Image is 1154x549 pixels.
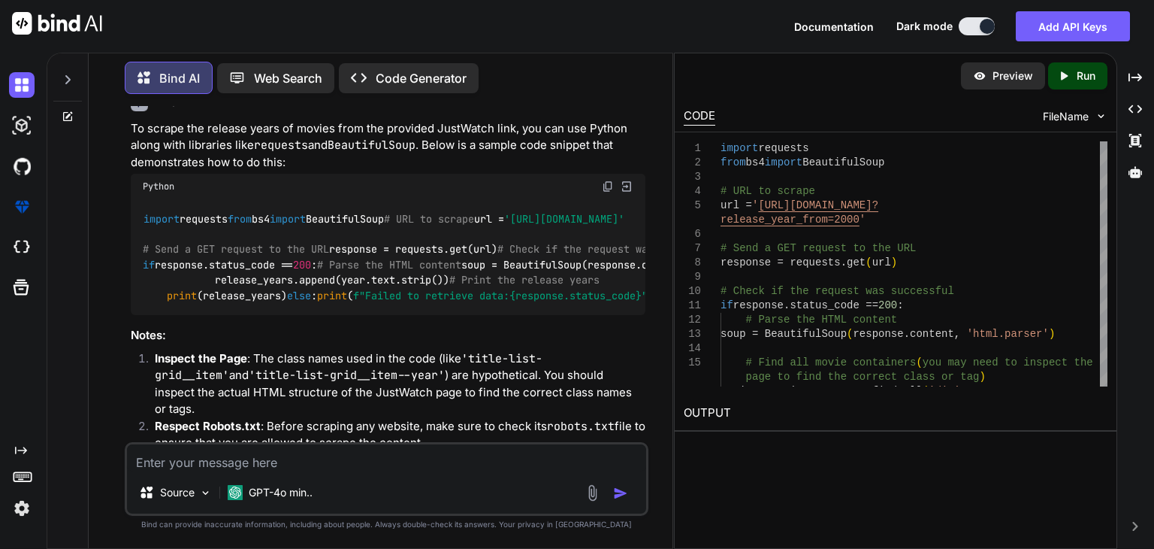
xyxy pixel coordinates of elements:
[896,19,953,34] span: Dark mode
[720,328,847,340] span: soup = BeautifulSoup
[143,350,645,418] li: : The class names used in the code (like and ) are hypothetical. You should inspect the actual HT...
[684,241,701,256] div: 7
[865,256,872,268] span: (
[859,214,865,226] span: '
[684,227,701,241] div: 6
[765,156,802,168] span: import
[9,153,35,179] img: githubDark
[254,138,308,153] code: requests
[720,385,923,397] span: movie_containers = soup.find_all
[131,327,645,344] h3: Notes:
[794,20,874,33] span: Documentation
[143,212,180,226] span: import
[9,235,35,260] img: cloudideIcon
[249,485,313,500] p: GPT-4o min..
[684,156,701,170] div: 2
[967,328,1049,340] span: 'html.parser'
[199,487,212,499] img: Pick Models
[746,156,765,168] span: bs4
[143,418,645,452] li: : Before scraping any website, make sure to check its file to ensure that you are allowed to scra...
[794,19,874,35] button: Documentation
[9,72,35,98] img: darkChat
[504,212,624,226] span: '[URL][DOMAIN_NAME]'
[1016,11,1130,41] button: Add API Keys
[1043,109,1089,124] span: FileName
[384,212,474,226] span: # URL to scrape
[497,243,720,256] span: # Check if the request was successful
[720,242,916,254] span: # Send a GET request to the URL
[992,68,1033,83] p: Preview
[684,356,701,370] div: 15
[746,314,898,326] span: # Parse the HTML content
[684,327,701,341] div: 13
[159,69,200,87] p: Bind AI
[759,142,809,154] span: requests
[602,180,614,193] img: copy
[9,113,35,138] img: darkAi-studio
[847,328,853,340] span: (
[328,138,415,153] code: BeautifulSoup
[287,289,311,302] span: else
[684,270,701,284] div: 9
[675,396,1116,431] h2: OUTPUT
[917,356,923,369] span: (
[746,356,917,369] span: # Find all movie containers
[684,284,701,299] div: 10
[12,12,102,35] img: Bind AI
[293,258,311,271] span: 200
[547,419,615,434] code: robots.txt
[228,212,252,226] span: from
[878,299,897,311] span: 200
[684,384,701,399] div: 16
[720,185,815,197] span: # URL to scrape
[1095,110,1107,123] img: chevron down
[167,289,197,302] span: print
[733,299,878,311] span: response.status_code ==
[125,519,648,530] p: Bind can provide inaccurate information, including about people. Always double-check its answers....
[746,371,980,383] span: page to find the correct class or tag
[720,299,733,311] span: if
[980,371,986,383] span: )
[317,289,347,302] span: print
[155,351,542,384] code: 'title-list-grid__item'
[376,69,467,87] p: Code Generator
[752,199,758,211] span: '
[759,199,879,211] span: [URL][DOMAIN_NAME]?
[929,385,960,397] span: 'div'
[684,170,701,184] div: 3
[1077,68,1095,83] p: Run
[131,120,645,171] p: To scrape the release years of movies from the provided JustWatch link, you can use Python along ...
[853,328,954,340] span: response.content
[684,199,701,213] div: 5
[613,486,628,501] img: icon
[897,299,903,311] span: :
[143,243,329,256] span: # Send a GET request to the URL
[720,199,752,211] span: url =
[270,212,306,226] span: import
[353,289,648,302] span: f"Failed to retrieve data: "
[872,256,891,268] span: url
[254,69,322,87] p: Web Search
[155,419,261,433] strong: Respect Robots.txt
[1049,328,1055,340] span: )
[160,485,195,500] p: Source
[684,341,701,356] div: 14
[720,256,865,268] span: response = requests.get
[155,351,247,365] strong: Inspect the Page
[684,299,701,313] div: 11
[143,180,174,193] span: Python
[620,180,633,193] img: Open in Browser
[684,108,715,126] div: CODE
[584,484,601,502] img: attachment
[143,258,155,271] span: if
[954,328,960,340] span: ,
[720,285,954,297] span: # Check if the request was successful
[684,141,701,156] div: 1
[9,194,35,220] img: premium
[684,313,701,327] div: 12
[720,156,746,168] span: from
[923,385,929,397] span: (
[228,485,243,500] img: GPT-4o mini
[802,156,884,168] span: BeautifulSoup
[684,256,701,270] div: 8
